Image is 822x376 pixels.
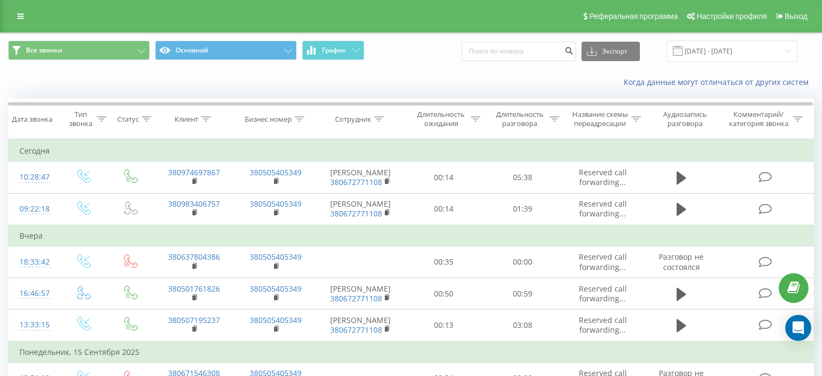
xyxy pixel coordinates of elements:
a: 380672771108 [330,177,382,187]
a: 380507195237 [168,315,220,325]
div: Длительность ожидания [415,110,469,128]
div: 18:33:42 [19,252,48,273]
div: Статус [117,115,139,124]
button: Основной [155,41,297,60]
button: Все звонки [8,41,150,60]
a: 380983406757 [168,199,220,209]
span: Reserved call forwarding... [579,252,627,272]
td: 01:39 [483,193,562,225]
a: 380672771108 [330,325,382,335]
td: Понедельник, 15 Сентября 2025 [9,341,814,363]
span: Реферальная программа [589,12,678,21]
div: 09:22:18 [19,199,48,220]
a: 380505405349 [250,252,302,262]
div: Бизнес номер [245,115,292,124]
td: 00:00 [483,246,562,278]
a: 380505405349 [250,199,302,209]
div: Комментарий/категория звонка [727,110,790,128]
span: График [322,47,346,54]
a: 380974697867 [168,167,220,177]
td: 00:35 [405,246,483,278]
td: [PERSON_NAME] [317,309,405,341]
td: [PERSON_NAME] [317,193,405,225]
span: Reserved call forwarding... [579,283,627,304]
div: 16:46:57 [19,283,48,304]
div: Длительность разговора [493,110,547,128]
td: 00:14 [405,162,483,193]
span: Reserved call forwarding... [579,315,627,335]
td: Сегодня [9,140,814,162]
td: 03:08 [483,309,562,341]
td: 00:59 [483,278,562,309]
input: Поиск по номеру [462,42,576,61]
button: График [302,41,364,60]
td: 00:50 [405,278,483,309]
td: [PERSON_NAME] [317,162,405,193]
span: Все звонки [26,46,62,55]
td: Вчера [9,225,814,247]
span: Выход [785,12,807,21]
div: Тип звонка [68,110,93,128]
td: 00:14 [405,193,483,225]
div: Аудиозапись разговора [653,110,717,128]
div: Дата звонка [12,115,52,124]
div: 10:28:47 [19,167,48,188]
td: 05:38 [483,162,562,193]
div: Название схемы переадресации [572,110,629,128]
td: [PERSON_NAME] [317,278,405,309]
div: 13:33:15 [19,314,48,335]
div: Open Intercom Messenger [785,315,811,341]
button: Экспорт [582,42,640,61]
div: Клиент [175,115,198,124]
a: Когда данные могут отличаться от других систем [624,77,814,87]
a: 380637804386 [168,252,220,262]
a: 380501761826 [168,283,220,294]
span: Разговор не состоялся [659,252,704,272]
td: 00:13 [405,309,483,341]
a: 380505405349 [250,167,302,177]
a: 380672771108 [330,208,382,219]
a: 380505405349 [250,315,302,325]
span: Настройки профиля [697,12,767,21]
div: Сотрудник [335,115,371,124]
span: Reserved call forwarding... [579,167,627,187]
a: 380672771108 [330,293,382,304]
span: Reserved call forwarding... [579,199,627,219]
a: 380505405349 [250,283,302,294]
